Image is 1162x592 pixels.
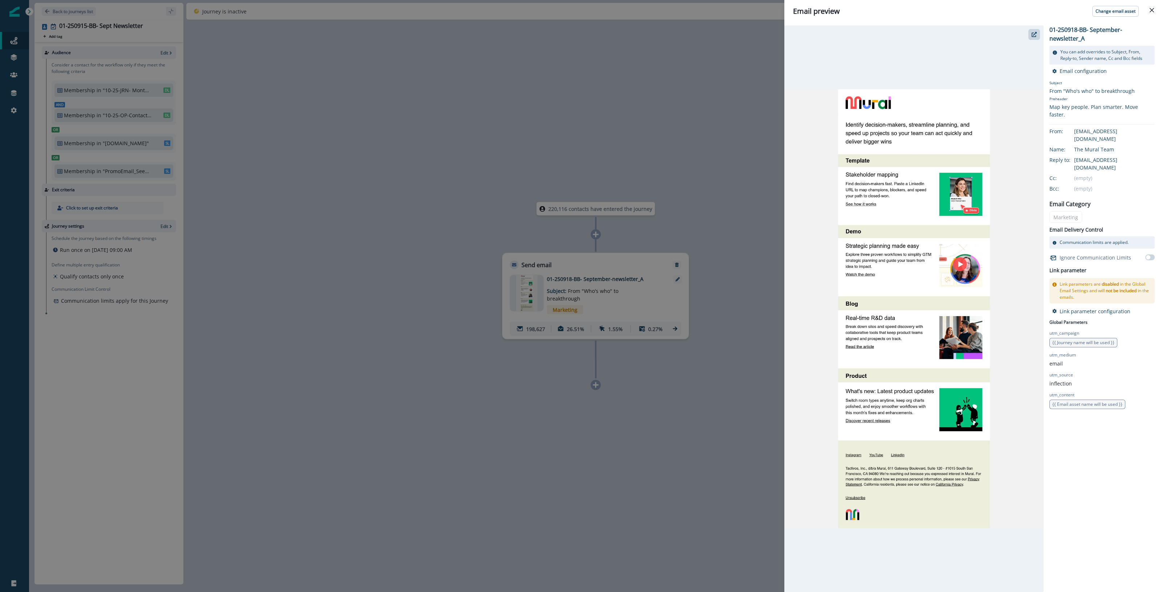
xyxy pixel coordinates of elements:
p: Email Delivery Control [1049,226,1103,233]
div: Bcc: [1049,185,1086,192]
p: Ignore Communication Limits [1060,254,1131,261]
p: Subject [1049,80,1155,87]
button: Change email asset [1092,6,1139,17]
div: From: [1049,127,1086,135]
p: utm_content [1049,392,1074,398]
div: Email preview [793,6,1153,17]
div: From "Who's who" to breakthrough [1049,87,1155,95]
p: email [1049,360,1063,367]
div: Reply to: [1049,156,1086,164]
p: Email configuration [1060,68,1107,74]
p: Email Category [1049,200,1090,208]
p: inflection [1049,380,1072,387]
div: Map key people. Plan smarter. Move faster. [1049,103,1155,118]
div: (empty) [1074,185,1155,192]
p: You can add overrides to Subject, From, Reply-to, Sender name, Cc and Bcc fields [1060,49,1152,62]
img: email asset unavailable [784,89,1044,528]
p: utm_campaign [1049,330,1079,336]
div: Cc: [1049,174,1086,182]
p: utm_source [1049,372,1073,378]
button: Close [1146,4,1158,16]
h2: Link parameter [1049,266,1086,275]
p: Link parameters are in the Global Email Settings and will in the emails. [1060,281,1152,301]
div: [EMAIL_ADDRESS][DOMAIN_NAME] [1074,156,1155,171]
button: Email configuration [1052,68,1107,74]
p: 01-250918-BB- September-newsletter_A [1049,25,1155,43]
div: Name: [1049,146,1086,153]
div: The Mural Team [1074,146,1155,153]
span: not be included [1106,287,1137,294]
p: Change email asset [1096,9,1135,14]
p: Global Parameters [1049,318,1088,326]
div: [EMAIL_ADDRESS][DOMAIN_NAME] [1074,127,1155,143]
span: disabled [1102,281,1119,287]
span: {{ Email asset name will be used }} [1052,401,1122,407]
p: Communication limits are applied. [1060,239,1129,246]
p: Link parameter configuration [1060,308,1130,315]
div: (empty) [1074,174,1155,182]
p: Preheader [1049,95,1155,103]
button: Link parameter configuration [1052,308,1130,315]
span: {{ Journey name will be used }} [1052,339,1114,346]
p: utm_medium [1049,352,1076,358]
